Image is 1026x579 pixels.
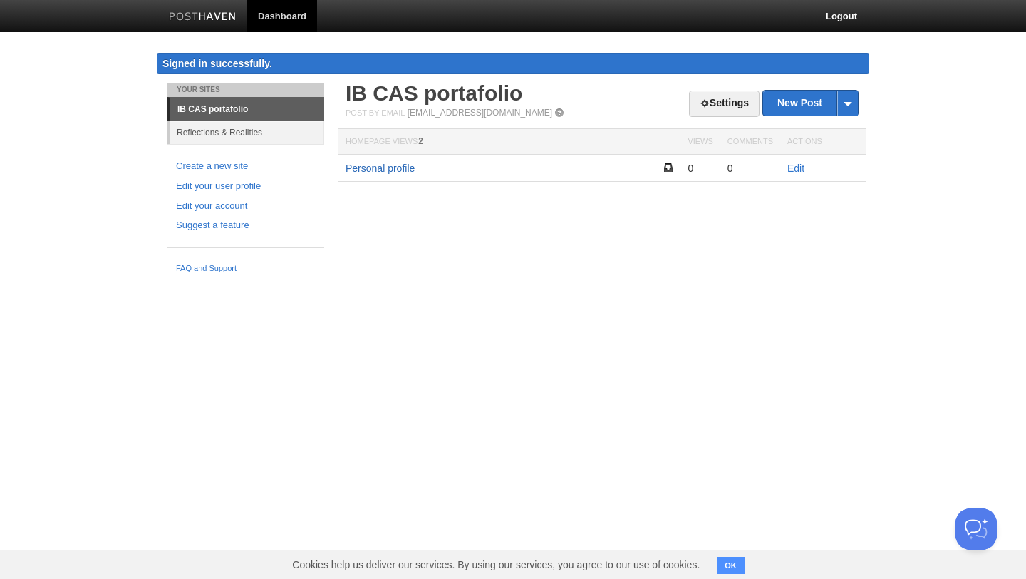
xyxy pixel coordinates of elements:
a: Suggest a feature [176,218,316,233]
a: New Post [763,91,858,116]
a: Settings [689,91,760,117]
a: [EMAIL_ADDRESS][DOMAIN_NAME] [408,108,552,118]
a: Reflections & Realities [170,121,324,144]
a: Personal profile [346,163,415,174]
img: Posthaven-bar [169,12,237,23]
a: Edit your user profile [176,179,316,194]
span: Cookies help us deliver our services. By using our services, you agree to our use of cookies. [278,550,714,579]
a: Edit your account [176,199,316,214]
a: IB CAS portafolio [170,98,324,121]
div: Signed in successfully. [157,53,869,74]
li: Your Sites [167,83,324,97]
span: Post by Email [346,108,405,117]
a: IB CAS portafolio [346,81,522,105]
a: Edit [787,163,804,174]
iframe: Help Scout Beacon - Open [955,508,997,550]
a: FAQ and Support [176,262,316,275]
div: 0 [688,162,712,175]
th: Comments [720,129,780,155]
th: Homepage Views [338,129,680,155]
span: 2 [418,136,423,146]
div: 0 [727,162,773,175]
button: OK [717,557,745,574]
a: Create a new site [176,159,316,174]
th: Actions [780,129,866,155]
th: Views [680,129,720,155]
